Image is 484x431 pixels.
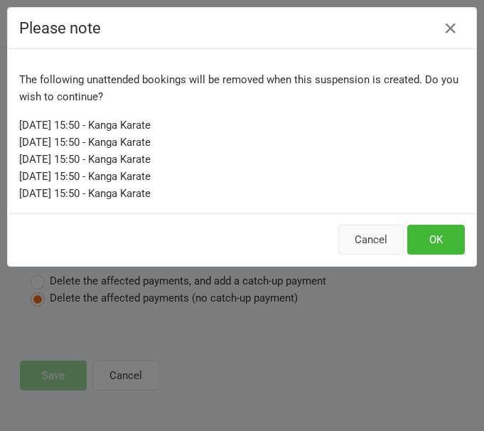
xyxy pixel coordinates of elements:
p: The following unattended bookings will be removed when this suspension is created. Do you wish to... [19,71,465,105]
button: Close [439,17,462,40]
div: [DATE] 15:50 - Kanga Karate [19,134,465,151]
div: [DATE] 15:50 - Kanga Karate [19,117,465,134]
button: OK [407,225,465,255]
button: Cancel [338,225,404,255]
h4: Please note [19,19,465,37]
div: [DATE] 15:50 - Kanga Karate [19,168,465,185]
div: [DATE] 15:50 - Kanga Karate [19,151,465,168]
div: [DATE] 15:50 - Kanga Karate [19,185,465,202]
